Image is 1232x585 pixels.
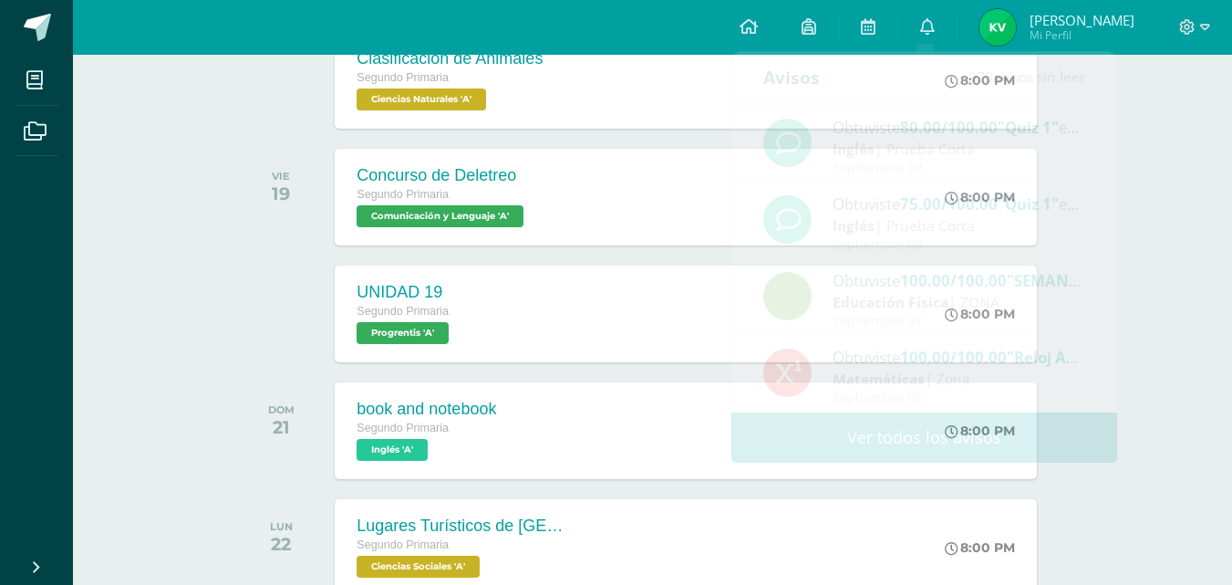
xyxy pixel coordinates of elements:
div: 22 [270,533,293,555]
span: 80.00/100.00 [900,117,998,138]
span: avisos sin leer [968,67,1085,87]
div: LUN [270,520,293,533]
span: "SEMANA 6" [1007,270,1100,291]
span: Segundo Primaria [357,422,449,434]
span: "Quiz 1" [998,193,1059,214]
div: 21 [268,416,295,438]
div: Obtuviste en [833,115,1086,139]
span: 100.00/100.00 [900,270,1007,291]
div: book and notebook [357,400,496,419]
strong: Educación Física [833,292,948,312]
div: VIE [272,170,290,183]
div: Septiembre 07 [833,314,1086,329]
div: Lugares Turísticos de [GEOGRAPHIC_DATA] (Exposición) [357,517,575,536]
strong: Matemáticas [833,369,925,389]
span: Segundo Primaria [357,188,449,201]
span: Comunicación y Lenguaje 'A' [357,205,523,227]
span: [PERSON_NAME] [1030,11,1134,29]
strong: Inglés [833,215,875,235]
span: 100.00/100.00 [900,347,1007,368]
div: Avisos [763,52,820,102]
div: 19 [272,183,290,204]
div: Septiembre 05 [833,391,1086,406]
div: | Prueba Corta [833,215,1086,236]
span: 75.00/100.00 [900,193,998,214]
div: 8:00 PM [945,539,1015,556]
span: 978 [968,67,993,87]
div: Obtuviste en [833,268,1086,292]
span: Segundo Primaria [357,538,449,551]
a: Ver todos los avisos [731,413,1117,463]
div: | Zona [833,369,1086,390]
span: Inglés 'A' [357,439,428,461]
span: Segundo Primaria [357,305,449,318]
span: Mi Perfil [1030,27,1134,43]
div: Septiembre 09 [833,161,1086,176]
div: Obtuviste en [833,192,1086,215]
div: | Prueba Corta [833,139,1086,160]
div: Obtuviste en [833,345,1086,369]
span: Ciencias Naturales 'A' [357,89,486,110]
div: DOM [268,403,295,416]
div: Septiembre 08 [833,237,1086,253]
span: Segundo Primaria [357,71,449,84]
div: Clasificación de Animales [357,49,543,68]
span: Ciencias Sociales 'A' [357,556,480,578]
strong: Inglés [833,139,875,159]
span: Progrentis 'A' [357,322,449,344]
div: | ZONA [833,292,1086,313]
div: UNIDAD 19 [357,283,453,302]
span: "Quiz 1" [998,117,1059,138]
img: 5910c5f15e6352397451622e9e318d61.png [979,9,1016,46]
div: Concurso de Deletreo [357,166,528,185]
